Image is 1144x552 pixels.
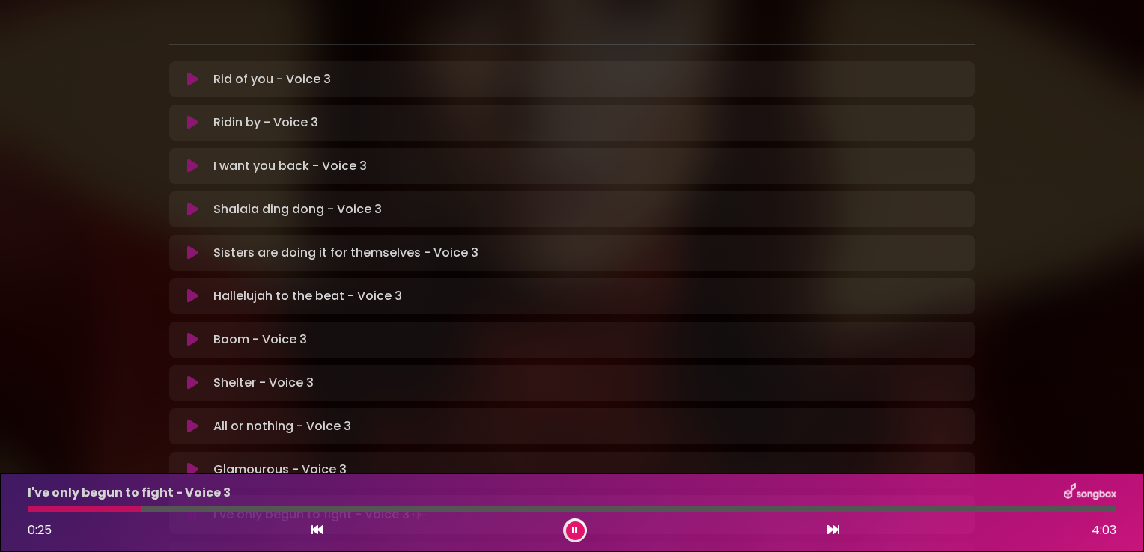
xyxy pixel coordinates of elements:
p: All or nothing - Voice 3 [213,417,351,435]
p: Hallelujah to the beat - Voice 3 [213,287,402,305]
p: Boom - Voice 3 [213,331,307,349]
span: 0:25 [28,521,52,539]
p: Rid of you - Voice 3 [213,70,331,88]
span: 4:03 [1092,521,1116,539]
p: Ridin by - Voice 3 [213,114,318,132]
p: Sisters are doing it for themselves - Voice 3 [213,244,478,262]
p: Shalala ding dong - Voice 3 [213,200,382,218]
p: Shelter - Voice 3 [213,374,314,392]
p: I've only begun to fight - Voice 3 [28,484,231,502]
img: songbox-logo-white.png [1064,483,1116,503]
p: Glamourous - Voice 3 [213,461,347,479]
p: I want you back - Voice 3 [213,157,367,175]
